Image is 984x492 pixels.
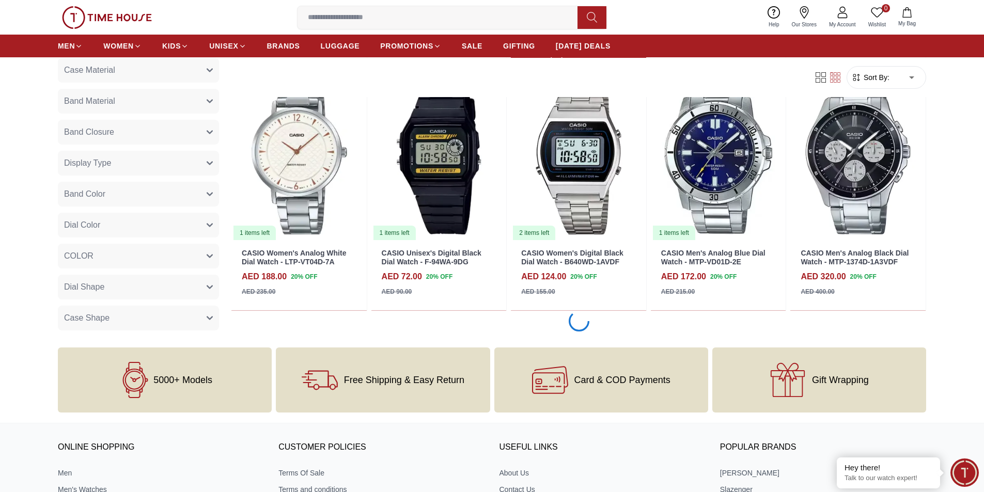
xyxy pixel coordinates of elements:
span: Display Type [64,157,111,169]
span: My Bag [894,20,920,27]
a: CASIO Men's Analog Blue Dial Watch - MTP-VD01D-2E [661,249,766,266]
a: Men [58,468,264,478]
button: Case Material [58,58,219,83]
span: UNISEX [209,41,238,51]
a: CASIO Women's Analog White Dial Watch - LTP-VT04D-7A [242,249,346,266]
span: Dial Color [64,219,100,231]
div: Hey there! [845,463,932,473]
h4: AED 72.00 [382,271,422,283]
a: [DATE] DEALS [556,37,611,55]
a: BRANDS [267,37,300,55]
div: Chat Widget [950,458,979,487]
a: CASIO Unisex's Digital Black Dial Watch - F-94WA-9DG1 items left [371,71,507,241]
a: PROMOTIONS [380,37,441,55]
span: Help [764,21,784,28]
p: Talk to our watch expert! [845,474,932,483]
span: BRANDS [267,41,300,51]
button: Band Color [58,182,219,207]
div: 2 items left [513,226,555,240]
span: Card & COD Payments [574,375,670,385]
a: CASIO Women's Analog White Dial Watch - LTP-VT04D-7A1 items left [231,71,367,241]
span: 20 % OFF [570,272,597,281]
div: 1 items left [653,226,695,240]
button: Display Type [58,151,219,176]
img: CASIO Men's Analog Black Dial Watch - MTP-1374D-1A3VDF [790,71,926,241]
button: My Bag [892,5,922,29]
span: Band Material [64,95,115,107]
a: KIDS [162,37,189,55]
img: ... [62,6,152,29]
span: 20 % OFF [710,272,737,281]
a: CASIO Men's Analog Blue Dial Watch - MTP-VD01D-2E1 items left [651,71,786,241]
span: MEN [58,41,75,51]
img: CASIO Men's Analog Blue Dial Watch - MTP-VD01D-2E [651,71,786,241]
a: Our Stores [786,4,823,30]
h4: AED 320.00 [801,271,846,283]
div: AED 90.00 [382,287,412,296]
span: SALE [462,41,482,51]
div: 1 items left [373,226,416,240]
a: Terms Of Sale [278,468,485,478]
h4: AED 172.00 [661,271,706,283]
span: Free Shipping & Easy Return [344,375,464,385]
a: MEN [58,37,83,55]
div: AED 215.00 [661,287,695,296]
a: CASIO Unisex's Digital Black Dial Watch - F-94WA-9DG [382,249,481,266]
div: AED 400.00 [801,287,834,296]
a: CASIO Women's Digital Black Dial Watch - B640WD-1AVDF2 items left [511,71,646,241]
a: 0Wishlist [862,4,892,30]
div: AED 235.00 [242,287,275,296]
a: CASIO Women's Digital Black Dial Watch - B640WD-1AVDF [521,249,623,266]
a: Help [762,4,786,30]
div: 1 items left [233,226,276,240]
img: CASIO Women's Digital Black Dial Watch - B640WD-1AVDF [511,71,646,241]
span: Dial Shape [64,281,104,293]
button: Band Material [58,89,219,114]
button: Dial Color [58,213,219,237]
span: Our Stores [788,21,821,28]
span: Case Shape [64,312,110,324]
span: My Account [825,21,860,28]
a: GIFTING [503,37,535,55]
span: 20 % OFF [291,272,317,281]
a: About Us [499,468,706,478]
h3: Popular Brands [720,440,926,455]
span: WOMEN [103,41,134,51]
span: 0 [882,4,890,12]
a: WOMEN [103,37,142,55]
h4: AED 124.00 [521,271,566,283]
span: KIDS [162,41,181,51]
span: PROMOTIONS [380,41,433,51]
span: Gift Wrapping [812,375,869,385]
button: Dial Shape [58,275,219,299]
span: 20 % OFF [850,272,877,281]
a: LUGGAGE [321,37,360,55]
h3: CUSTOMER POLICIES [278,440,485,455]
h3: ONLINE SHOPPING [58,440,264,455]
h3: USEFUL LINKS [499,440,706,455]
span: COLOR [64,250,93,262]
span: [DATE] DEALS [556,41,611,51]
button: COLOR [58,244,219,268]
span: Wishlist [864,21,890,28]
span: GIFTING [503,41,535,51]
span: 5000+ Models [153,375,212,385]
span: LUGGAGE [321,41,360,51]
span: Band Closure [64,126,114,138]
a: CASIO Men's Analog Black Dial Watch - MTP-1374D-1A3VDF [801,249,909,266]
a: UNISEX [209,37,246,55]
a: [PERSON_NAME] [720,468,926,478]
span: Band Color [64,188,105,200]
img: CASIO Women's Analog White Dial Watch - LTP-VT04D-7A [231,71,367,241]
button: Sort By: [851,72,889,83]
div: AED 155.00 [521,287,555,296]
a: SALE [462,37,482,55]
button: Band Closure [58,120,219,145]
span: Case Material [64,64,115,76]
span: 20 % OFF [426,272,452,281]
button: Case Shape [58,306,219,330]
img: CASIO Unisex's Digital Black Dial Watch - F-94WA-9DG [371,71,507,241]
h4: AED 188.00 [242,271,287,283]
span: Sort By: [862,72,889,83]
